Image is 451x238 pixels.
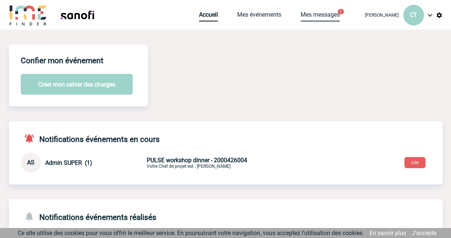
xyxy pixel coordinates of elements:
[365,13,399,18] span: [PERSON_NAME]
[412,229,437,237] a: J'accepte
[21,133,160,144] h4: Notifications événements en cours
[199,11,218,21] a: Accueil
[301,11,340,21] a: Mes messages
[9,4,47,25] img: IME-Finder
[21,74,133,95] button: Créer mon cahier des charges
[338,9,344,14] button: 1
[147,157,247,164] span: PULSE workshop dinner - 2000426004
[147,157,321,169] p: Votre Chef de projet est : [PERSON_NAME].
[21,56,103,65] h4: Confier mon événement
[21,159,321,166] a: AS Admin SUPER (1) PULSE workshop dinner - 2000426004Votre Chef de projet est : [PERSON_NAME].
[21,153,145,173] div: Conversation privée : Client - Agence
[237,11,281,21] a: Mes événements
[18,229,364,237] span: Ce site utilise des cookies pour vous offrir le meilleur service. En poursuivant votre navigation...
[21,211,156,222] h4: Notifications événements réalisés
[45,159,92,166] span: Admin SUPER (1)
[404,157,425,168] button: Lire
[24,133,39,144] img: notifications-active-24-px-r.png
[27,159,34,166] span: AS
[398,159,431,166] a: Lire
[369,229,406,237] a: En savoir plus
[410,11,417,18] span: CT
[24,211,39,222] img: notifications-24-px-g.png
